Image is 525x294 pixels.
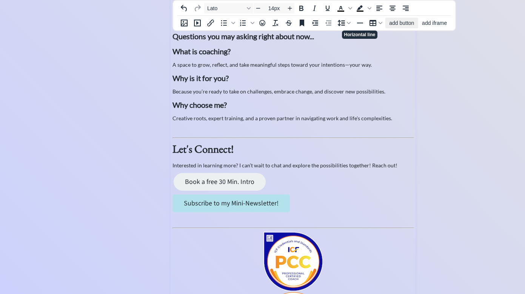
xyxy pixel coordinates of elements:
span: Lato [207,5,244,11]
button: Horizontal line [354,18,366,28]
div: Background color Black [354,3,373,14]
button: add iframe [419,18,451,28]
button: Align right [399,3,412,14]
button: add video [191,18,204,28]
button: Insert/edit link [204,18,217,28]
button: Emojis [256,18,269,28]
button: Font Lato [204,3,253,14]
button: Decrease indent [322,18,335,28]
span: Why is it for you? [172,73,229,83]
button: Strikethrough [282,18,295,28]
button: Insert image [178,18,191,28]
button: Redo [191,3,204,14]
span: Questions you may asking right about now... [172,32,314,41]
button: Italic [308,3,321,14]
span: add button [389,20,414,26]
button: Table [367,18,385,28]
button: Align center [386,3,399,14]
button: Increase font size [285,3,294,14]
button: Bold [295,3,308,14]
div: Numbered list [237,18,256,28]
span: Why choose me? [172,100,227,109]
div: Text color Black [334,3,353,14]
img: professional-certified-coach-pcc.png [263,231,324,292]
strong: Let's Connect! [172,142,234,156]
button: add button [385,18,418,28]
p: Creative roots, expert training, and a proven partner in navigating work and life's complexities. [172,114,414,122]
button: Line height [335,18,353,28]
span: What is coaching? [172,47,231,56]
button: Clear formatting [269,18,282,28]
button: Underline [321,3,334,14]
p: Interested in learning more? I can’t wait to chat and explore the possibilities together! Reach out! [172,161,414,169]
span: add iframe [422,20,447,26]
div: Bullet list [217,18,236,28]
button: Increase indent [309,18,322,28]
button: Align left [373,3,386,14]
a: Book a free 30 Min. Intro [174,173,266,191]
button: Decrease font size [254,3,263,14]
button: Anchor [296,18,308,28]
p: Because you’re ready to take on challenges, embrace change, and discover new possibilities. [172,87,414,95]
button: Undo [178,3,191,14]
p: A space to grow, reflect, and take meaningful steps toward your intentions—your way. [172,61,414,69]
a: Subscribe to my Mini-Newsletter! [172,194,290,212]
